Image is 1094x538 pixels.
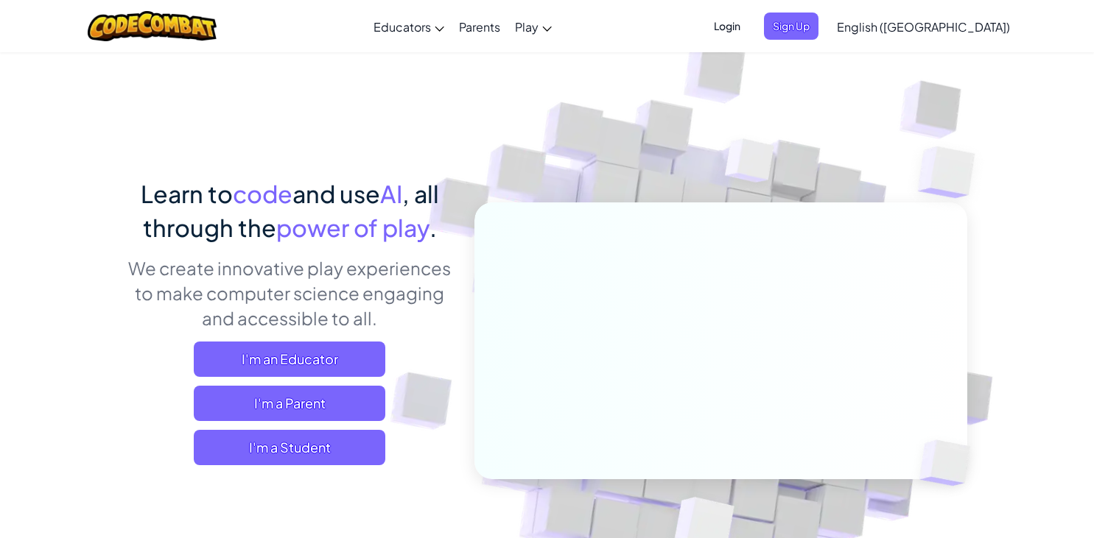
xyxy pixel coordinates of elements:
[194,341,385,377] a: I'm an Educator
[764,13,818,40] button: Sign Up
[837,19,1010,35] span: English ([GEOGRAPHIC_DATA])
[374,19,431,35] span: Educators
[888,110,1016,235] img: Overlap cubes
[88,11,217,41] img: CodeCombat logo
[233,179,292,208] span: code
[366,7,452,46] a: Educators
[452,7,508,46] a: Parents
[141,179,233,208] span: Learn to
[127,255,452,330] p: We create innovative play experiences to make computer science engaging and accessible to all.
[515,19,539,35] span: Play
[429,213,437,242] span: .
[276,213,429,242] span: power of play
[194,430,385,465] button: I'm a Student
[697,110,803,219] img: Overlap cubes
[894,409,1005,517] img: Overlap cubes
[508,7,559,46] a: Play
[380,179,402,208] span: AI
[830,7,1017,46] a: English ([GEOGRAPHIC_DATA])
[194,386,385,421] a: I'm a Parent
[292,179,380,208] span: and use
[705,13,749,40] button: Login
